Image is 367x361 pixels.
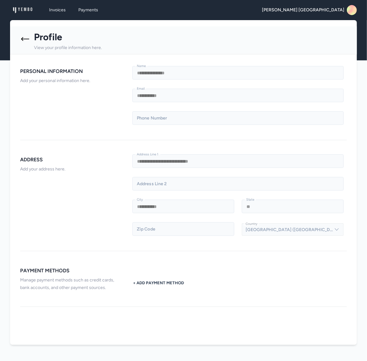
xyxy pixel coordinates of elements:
button: Country[GEOGRAPHIC_DATA] ([GEOGRAPHIC_DATA]) [242,223,344,236]
h1: Profile [34,31,127,43]
label: Email [137,86,147,91]
span: [PERSON_NAME] [GEOGRAPHIC_DATA] [262,7,344,13]
p: View your profile information here. [34,44,102,52]
h2: PERSONAL INFORMATION [20,67,122,76]
img: logo_1739579967.png [13,5,33,15]
p: Add your address here. [20,165,122,173]
h2: ADDRESS [20,155,122,164]
label: State [246,197,257,202]
span: [GEOGRAPHIC_DATA] ([GEOGRAPHIC_DATA]) [246,226,334,233]
label: City [137,197,145,202]
h2: PAYMENT METHODS [20,266,122,275]
a: Payments [75,4,102,16]
a: Invoices [45,4,70,16]
p: Add your personal information here. [20,77,122,85]
button: + Add Payment Method [132,276,185,289]
label: Name [137,64,148,69]
a: [PERSON_NAME] [GEOGRAPHIC_DATA] [262,5,357,15]
p: Manage payment methods such as credit cards, bank accounts, and other payment sources. [20,276,122,292]
label: Address Line 1 [137,152,161,157]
